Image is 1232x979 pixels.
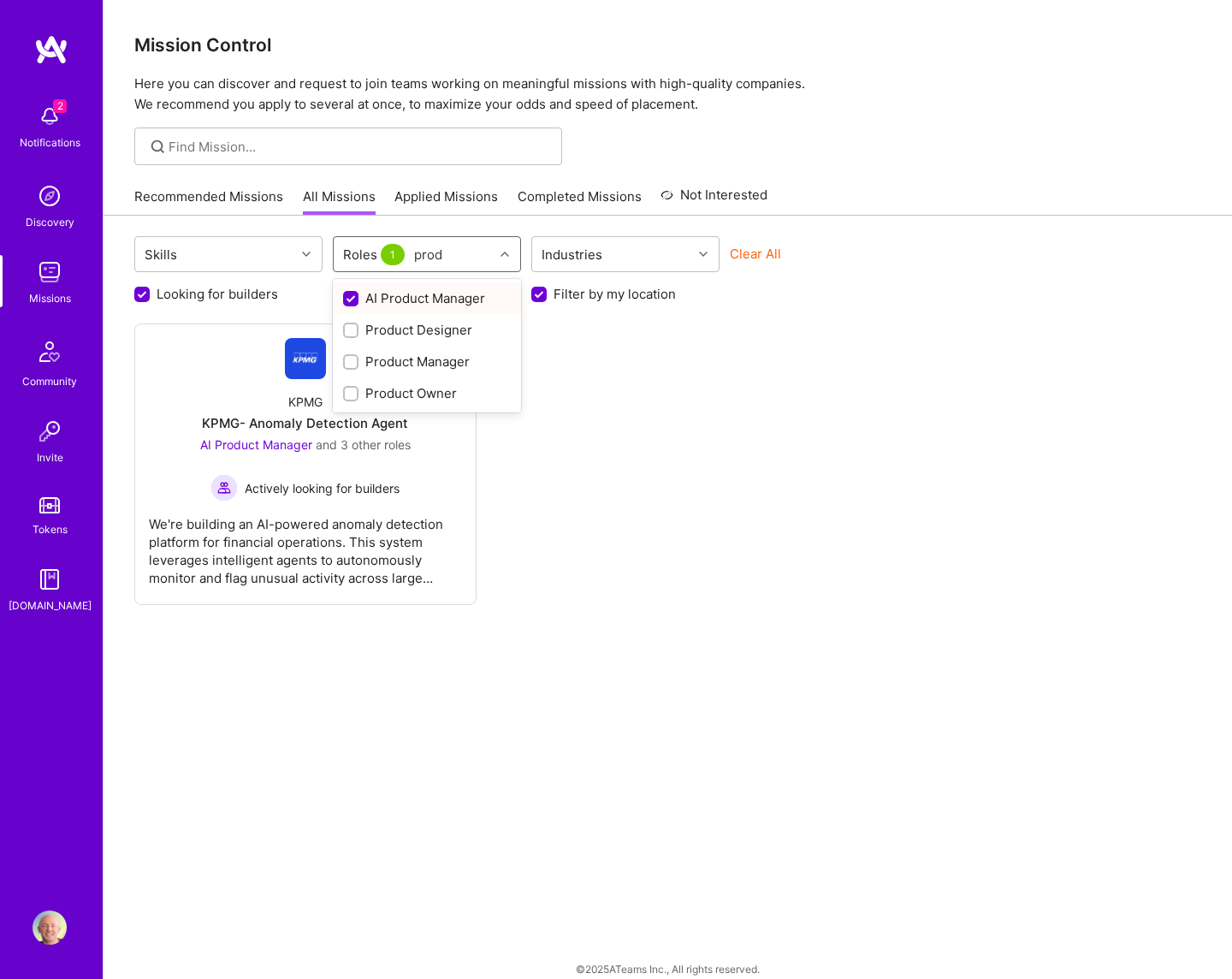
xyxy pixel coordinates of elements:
[169,138,549,156] input: Find Mission...
[29,331,70,372] img: Community
[500,250,509,258] i: icon Chevron
[20,133,80,151] div: Notifications
[33,99,67,133] img: bell
[33,520,68,538] div: Tokens
[157,285,278,303] label: Looking for builders
[134,187,283,216] a: Recommended Missions
[33,255,67,289] img: teamwork
[33,179,67,213] img: discovery
[202,414,408,432] div: KPMG- Anomaly Detection Agent
[149,338,462,590] a: Company LogoKPMGKPMG- Anomaly Detection AgentAI Product Manager and 3 other rolesActively looking...
[660,185,767,216] a: Not Interested
[518,187,642,216] a: Completed Missions
[381,244,405,265] span: 1
[149,501,462,587] div: We're building an AI-powered anomaly detection platform for financial operations. This system lev...
[343,353,511,371] div: Product Manager
[37,448,63,466] div: Invite
[699,250,708,258] i: icon Chevron
[200,437,312,452] span: AI Product Manager
[26,213,74,231] div: Discovery
[394,187,498,216] a: Applied Missions
[34,34,68,65] img: logo
[22,372,77,390] div: Community
[33,414,67,448] img: Invite
[134,74,1201,115] p: Here you can discover and request to join teams working on meaningful missions with high-quality ...
[29,289,71,307] div: Missions
[39,497,60,513] img: tokens
[148,137,168,157] i: icon SearchGrey
[303,187,376,216] a: All Missions
[53,99,67,113] span: 2
[343,384,511,402] div: Product Owner
[9,596,92,614] div: [DOMAIN_NAME]
[316,437,411,452] span: and 3 other roles
[245,479,400,497] span: Actively looking for builders
[285,338,326,379] img: Company Logo
[33,911,67,945] img: User Avatar
[33,562,67,596] img: guide book
[28,911,71,945] a: User Avatar
[210,474,238,501] img: Actively looking for builders
[302,250,311,258] i: icon Chevron
[288,393,323,411] div: KPMG
[343,321,511,339] div: Product Designer
[140,242,181,267] div: Skills
[339,242,412,267] div: Roles
[134,34,1201,56] h3: Mission Control
[537,242,607,267] div: Industries
[730,245,781,263] button: Clear All
[554,285,676,303] label: Filter by my location
[343,289,511,307] div: AI Product Manager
